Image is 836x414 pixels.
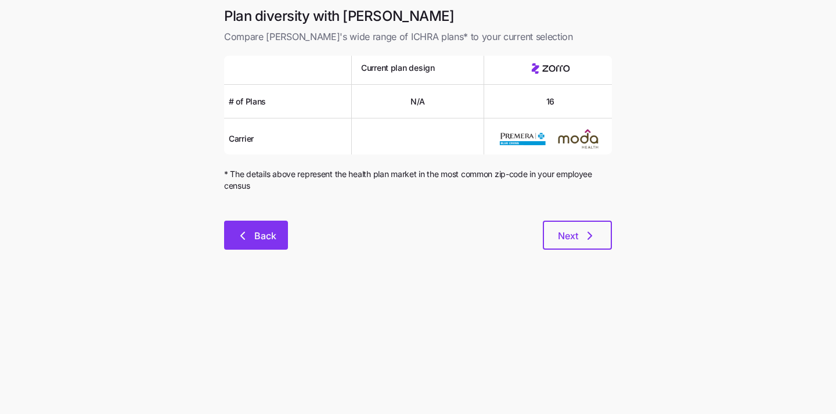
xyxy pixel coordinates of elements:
span: Compare [PERSON_NAME]'s wide range of ICHRA plans* to your current selection [224,30,612,44]
span: * The details above represent the health plan market in the most common zip-code in your employee... [224,168,612,192]
span: Back [254,229,276,243]
button: Back [224,221,288,250]
img: Carrier [499,128,546,150]
h1: Plan diversity with [PERSON_NAME] [224,7,612,25]
span: # of Plans [229,96,266,107]
span: N/A [410,96,425,107]
img: Carrier [555,128,601,150]
span: Next [558,229,578,243]
span: Carrier [229,133,254,145]
span: Current plan design [361,62,435,74]
button: Next [543,221,612,250]
span: 16 [546,96,554,107]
